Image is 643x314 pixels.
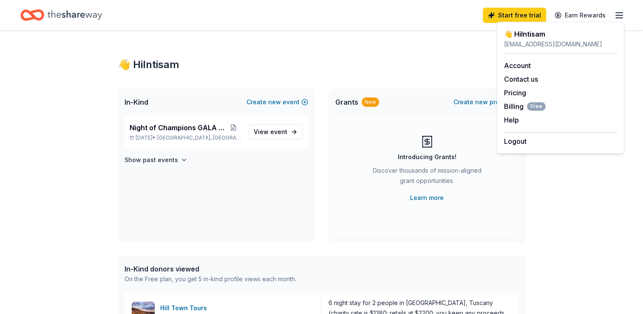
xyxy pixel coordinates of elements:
span: In-Kind [125,97,148,107]
div: Hill Town Tours [160,303,210,313]
a: Start free trial [483,8,546,23]
a: Learn more [410,193,444,203]
button: Help [504,115,519,125]
div: On the Free plan, you get 5 in-kind profile views each month. [125,274,296,284]
div: Discover thousands of mission-aligned grant opportunities. [369,166,485,189]
div: [EMAIL_ADDRESS][DOMAIN_NAME] [504,39,617,49]
span: Free [527,102,546,111]
button: Contact us [504,74,538,84]
span: new [475,97,488,107]
button: Logout [504,136,527,146]
div: In-Kind donors viewed [125,264,296,274]
div: New [362,97,379,107]
div: 👋 Hi Intisam [118,58,526,71]
a: Pricing [504,88,526,97]
span: View [254,127,287,137]
div: 👋 Hi Intisam [504,29,617,39]
button: Createnewevent [246,97,308,107]
span: [GEOGRAPHIC_DATA], [GEOGRAPHIC_DATA] [157,134,241,141]
a: Home [20,5,102,25]
a: View event [248,124,303,140]
p: [DATE] • [130,134,241,141]
span: Grants [335,97,358,107]
h4: Show past events [125,155,178,165]
div: Introducing Grants! [398,152,456,162]
span: Billing [504,101,546,111]
span: new [268,97,281,107]
button: Createnewproject [453,97,519,107]
span: Night of Champions GALA 2025 [130,123,226,133]
button: BillingFree [504,101,546,111]
button: Show past events [125,155,187,165]
a: Earn Rewards [550,8,611,23]
a: Account [504,61,531,70]
span: event [270,128,287,135]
